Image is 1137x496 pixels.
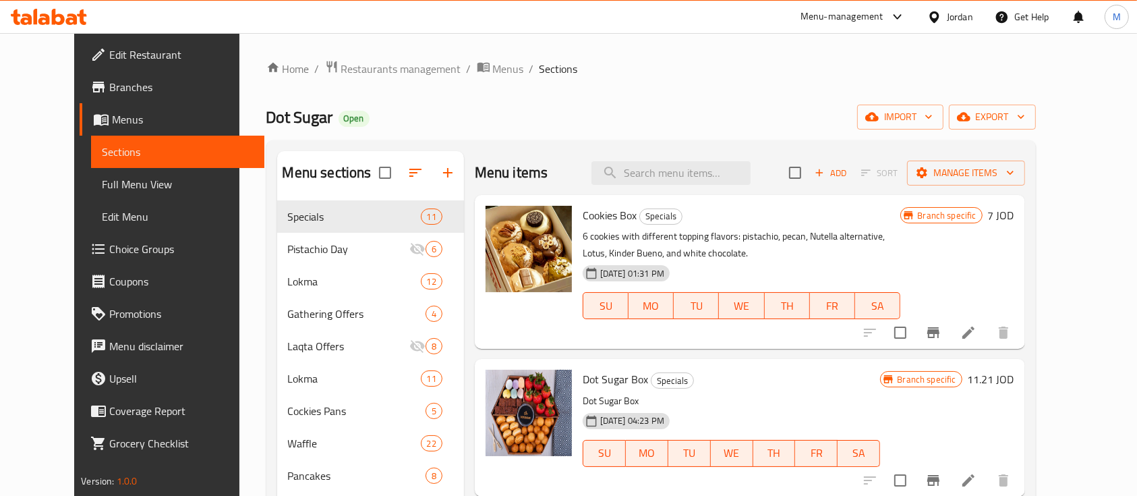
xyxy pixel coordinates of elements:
[288,468,426,484] span: Pancakes
[288,273,421,290] div: Lokma
[907,161,1025,186] button: Manage items
[288,306,426,322] span: Gathering Offers
[679,296,713,316] span: TU
[421,370,442,387] div: items
[960,472,976,489] a: Edit menu item
[815,296,850,316] span: FR
[960,109,1025,126] span: export
[1113,9,1121,24] span: M
[80,71,264,103] a: Branches
[529,61,534,77] li: /
[109,370,254,387] span: Upsell
[583,205,637,225] span: Cookies Box
[674,292,719,319] button: TU
[813,165,849,181] span: Add
[80,265,264,298] a: Coupons
[315,61,320,77] li: /
[288,403,426,419] span: Cockies Pans
[266,61,310,77] a: Home
[719,292,764,319] button: WE
[371,159,399,187] span: Select all sections
[629,292,674,319] button: MO
[421,273,442,290] div: items
[949,105,1036,130] button: export
[651,373,693,389] span: Specials
[475,163,548,183] h2: Menu items
[421,275,442,288] span: 12
[809,163,852,184] span: Add item
[493,61,524,77] span: Menus
[341,61,461,77] span: Restaurants management
[426,340,442,353] span: 8
[421,209,442,225] div: items
[91,200,264,233] a: Edit Menu
[339,111,370,127] div: Open
[432,157,464,189] button: Add section
[421,437,442,450] span: 22
[639,209,682,225] div: Specials
[426,241,442,257] div: items
[651,373,694,389] div: Specials
[583,228,901,262] p: 6 cookies with different topping flavors: pistachio, pecan, Nutella alternative, Lotus, Kinder Bu...
[583,393,881,410] p: Dot Sugar Box
[917,316,950,349] button: Branch-specific-item
[781,159,809,187] span: Select section
[109,47,254,63] span: Edit Restaurant
[277,427,464,460] div: Waffle22
[759,443,790,463] span: TH
[277,233,464,265] div: Pistachio Day6
[467,61,471,77] li: /
[80,298,264,330] a: Promotions
[674,443,705,463] span: TU
[912,209,981,222] span: Branch specific
[861,296,895,316] span: SA
[591,161,751,185] input: search
[716,443,748,463] span: WE
[988,206,1014,225] h6: 7 JOD
[80,330,264,362] a: Menu disclaimer
[540,61,578,77] span: Sections
[868,109,933,126] span: import
[753,440,796,467] button: TH
[886,466,914,495] span: Select to update
[770,296,805,316] span: TH
[102,144,254,160] span: Sections
[325,60,461,78] a: Restaurants management
[987,316,1020,349] button: delete
[399,157,432,189] span: Sort sections
[409,241,426,257] svg: Inactive section
[288,241,409,257] div: Pistachio Day
[426,470,442,483] span: 8
[288,370,421,387] span: Lokma
[583,369,648,389] span: Dot Sugar Box
[277,460,464,492] div: Pancakes8
[288,435,421,451] span: Waffle
[109,79,254,95] span: Branches
[288,338,409,354] div: Laqta Offers
[634,296,668,316] span: MO
[266,102,333,132] span: Dot Sugar
[288,209,421,225] span: Specials
[277,200,464,233] div: Specials11
[426,308,442,321] span: 4
[800,443,832,463] span: FR
[631,443,663,463] span: MO
[421,435,442,451] div: items
[421,211,442,223] span: 11
[102,209,254,225] span: Edit Menu
[266,60,1036,78] nav: breadcrumb
[81,472,114,490] span: Version:
[80,362,264,395] a: Upsell
[109,435,254,451] span: Grocery Checklist
[486,206,572,292] img: Cookies Box
[855,292,900,319] button: SA
[109,273,254,290] span: Coupons
[583,292,629,319] button: SU
[277,298,464,330] div: Gathering Offers4
[640,209,682,224] span: Specials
